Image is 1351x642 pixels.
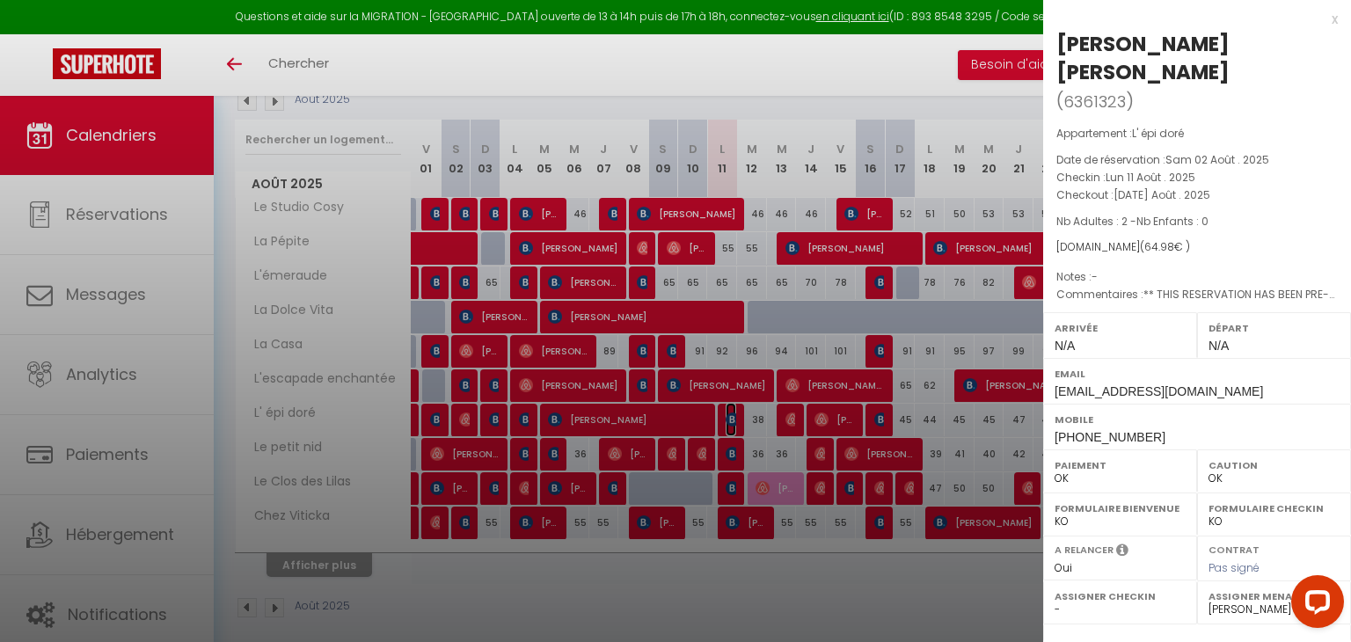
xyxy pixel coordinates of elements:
span: N/A [1055,339,1075,353]
span: 6361323 [1063,91,1126,113]
label: Arrivée [1055,319,1186,337]
div: x [1043,9,1338,30]
label: Formulaire Checkin [1209,500,1340,517]
span: ( ) [1056,89,1134,113]
p: Checkin : [1056,169,1338,186]
label: Assigner Checkin [1055,587,1186,605]
span: - [1092,269,1098,284]
span: ( € ) [1140,239,1190,254]
label: Paiement [1055,456,1186,474]
label: Contrat [1209,543,1260,554]
i: Sélectionner OUI si vous souhaiter envoyer les séquences de messages post-checkout [1116,543,1128,562]
p: Appartement : [1056,125,1338,142]
span: Pas signé [1209,560,1260,575]
label: Formulaire Bienvenue [1055,500,1186,517]
p: Date de réservation : [1056,151,1338,169]
span: Nb Adultes : 2 - [1056,214,1209,229]
div: [PERSON_NAME] [PERSON_NAME] [1056,30,1338,86]
iframe: LiveChat chat widget [1277,568,1351,642]
p: Checkout : [1056,186,1338,204]
span: [DATE] Août . 2025 [1114,187,1210,202]
label: Départ [1209,319,1340,337]
label: Mobile [1055,411,1340,428]
label: Assigner Menage [1209,587,1340,605]
div: [DOMAIN_NAME] [1056,239,1338,256]
span: [PHONE_NUMBER] [1055,430,1165,444]
label: A relancer [1055,543,1114,558]
span: L' épi doré [1132,126,1184,141]
span: 64.98 [1144,239,1174,254]
span: [EMAIL_ADDRESS][DOMAIN_NAME] [1055,384,1263,398]
span: Sam 02 Août . 2025 [1165,152,1269,167]
label: Caution [1209,456,1340,474]
span: N/A [1209,339,1229,353]
p: Notes : [1056,268,1338,286]
p: Commentaires : [1056,286,1338,303]
label: Email [1055,365,1340,383]
span: Lun 11 Août . 2025 [1106,170,1195,185]
span: Nb Enfants : 0 [1136,214,1209,229]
